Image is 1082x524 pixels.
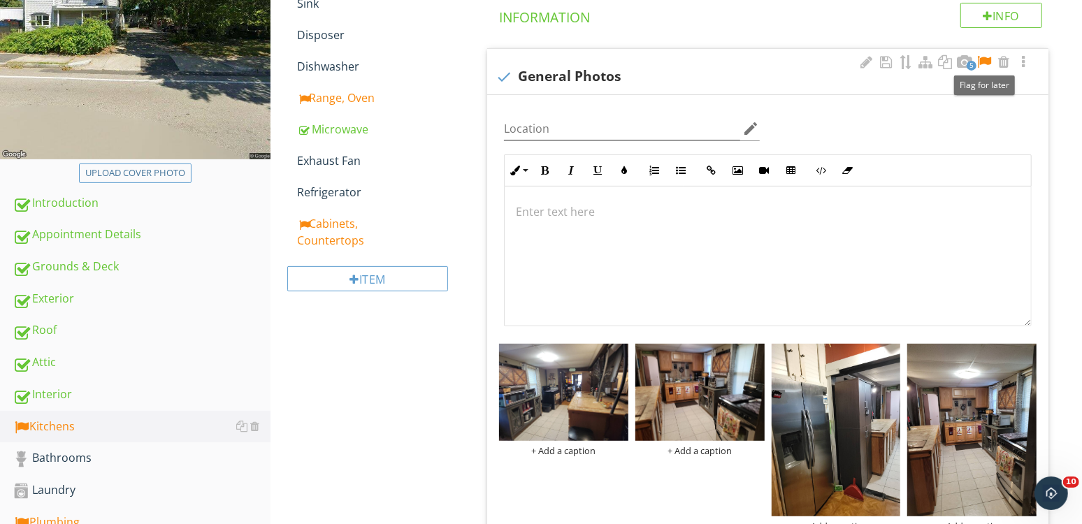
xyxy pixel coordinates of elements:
button: Inline Style [505,157,531,184]
img: photo.jpg [635,344,765,441]
div: + Add a caption [635,445,765,456]
button: Unordered List [668,157,694,184]
button: Clear Formatting [834,157,860,184]
button: Bold (Ctrl+B) [531,157,558,184]
button: Italic (Ctrl+I) [558,157,584,184]
div: Range, Oven [297,89,465,106]
button: Insert Video [751,157,777,184]
div: Dishwasher [297,58,465,75]
div: Microwave [297,121,465,138]
div: Exterior [13,290,270,308]
div: Item [287,266,448,291]
div: Introduction [13,194,270,212]
div: Roof [13,321,270,340]
div: Exhaust Fan [297,152,465,169]
button: Colors [611,157,637,184]
div: Laundry [13,481,270,500]
input: Location [504,117,740,140]
div: Interior [13,386,270,404]
img: photo.jpg [499,344,628,441]
div: Grounds & Deck [13,258,270,276]
div: Upload cover photo [85,166,185,180]
iframe: Intercom live chat [1034,476,1068,510]
button: Upload cover photo [79,163,192,183]
div: Cabinets, Countertops [297,215,465,249]
button: Insert Table [777,157,804,184]
button: Underline (Ctrl+U) [584,157,611,184]
div: Disposer [297,27,465,43]
div: Attic [13,354,270,372]
i: edit [743,120,760,137]
span: 5 [967,61,976,71]
h4: Information [499,3,1042,27]
div: Appointment Details [13,226,270,244]
div: Info [960,3,1043,28]
button: Insert Link (Ctrl+K) [698,157,724,184]
div: Kitchens [13,418,270,436]
div: Bathrooms [13,449,270,467]
div: + Add a caption [499,445,628,456]
img: photo.jpg [772,344,901,516]
button: Code View [807,157,834,184]
img: photo.jpg [907,344,1037,516]
div: Refrigerator [297,184,465,201]
button: Ordered List [641,157,668,184]
span: 10 [1063,476,1079,488]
